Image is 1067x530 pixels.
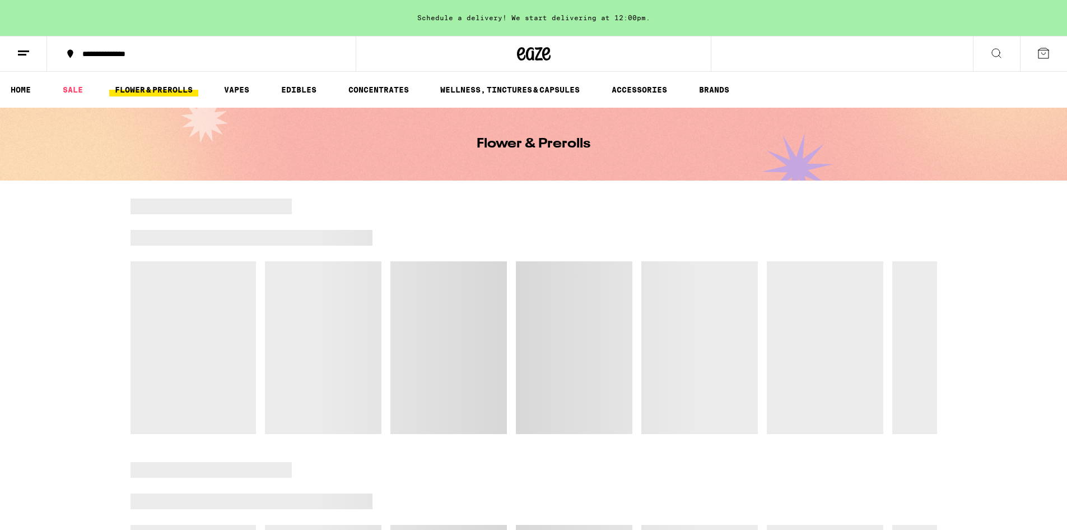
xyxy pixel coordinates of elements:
[606,83,673,96] a: ACCESSORIES
[218,83,255,96] a: VAPES
[435,83,585,96] a: WELLNESS, TINCTURES & CAPSULES
[693,83,735,96] a: BRANDS
[276,83,322,96] a: EDIBLES
[477,137,590,151] h1: Flower & Prerolls
[109,83,198,96] a: FLOWER & PREROLLS
[57,83,88,96] a: SALE
[343,83,414,96] a: CONCENTRATES
[5,83,36,96] a: HOME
